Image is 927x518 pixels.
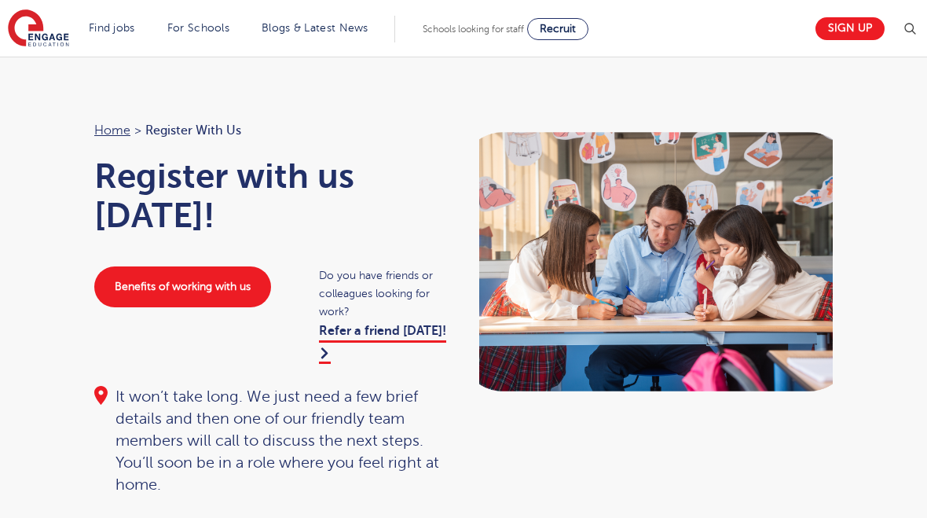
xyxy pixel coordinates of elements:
span: Register with us [145,120,241,141]
span: Recruit [540,23,576,35]
nav: breadcrumb [94,120,448,141]
a: Benefits of working with us [94,266,271,307]
a: Refer a friend [DATE]! [319,324,446,363]
a: Find jobs [89,22,135,34]
a: Home [94,123,130,138]
h1: Register with us [DATE]! [94,156,448,235]
img: Engage Education [8,9,69,49]
a: Recruit [527,18,588,40]
span: Do you have friends or colleagues looking for work? [319,266,448,321]
span: Schools looking for staff [423,24,524,35]
a: Blogs & Latest News [262,22,368,34]
a: Sign up [815,17,885,40]
span: > [134,123,141,138]
div: It won’t take long. We just need a few brief details and then one of our friendly team members wi... [94,386,448,496]
a: For Schools [167,22,229,34]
